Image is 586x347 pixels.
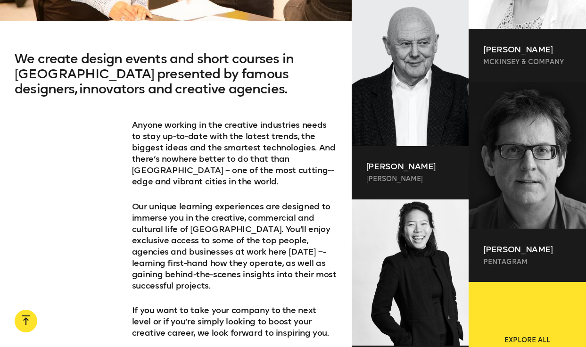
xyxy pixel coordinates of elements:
p: If you want to take your company to the next level or if you’re simply looking to boost your crea... [132,305,337,339]
p: Our unique learning experiences are designed to immerse you in the creative, commercial and cultu... [132,201,337,291]
p: [PERSON_NAME] [366,161,454,172]
p: Anyone working in the creative industries needs to stay up-­to-­date with the latest trends, the ... [132,119,337,187]
p: [PERSON_NAME] [483,44,571,55]
p: [PERSON_NAME] [483,244,571,255]
p: [PERSON_NAME] [366,174,454,184]
p: Pentagram [483,257,571,267]
span: Explore all [504,336,550,345]
h2: We create design events and short courses in [GEOGRAPHIC_DATA] presented by famous designers, inn... [15,51,337,119]
p: McKinsey & Company [483,58,571,67]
